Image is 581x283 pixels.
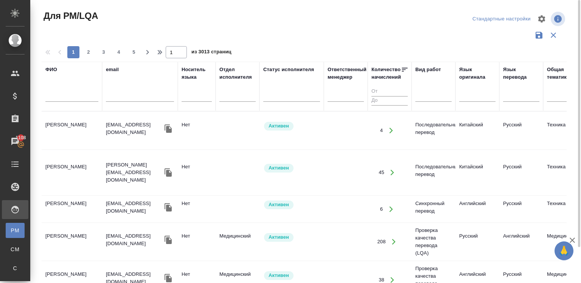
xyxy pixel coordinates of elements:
[499,117,543,144] td: Русский
[385,165,400,180] button: Открыть работы
[383,201,399,217] button: Открыть работы
[455,196,499,222] td: Английский
[269,164,289,172] p: Активен
[163,234,174,246] button: Скопировать
[415,66,441,73] div: Вид работ
[219,66,256,81] div: Отдел исполнителя
[163,123,174,134] button: Скопировать
[113,48,125,56] span: 4
[371,66,401,81] div: Количество начислений
[263,232,320,243] div: Рядовой исполнитель: назначай с учетом рейтинга
[380,127,383,134] div: 4
[455,117,499,144] td: Китайский
[269,201,289,208] p: Активен
[45,66,57,73] div: ФИО
[98,48,110,56] span: 3
[263,121,320,131] div: Рядовой исполнитель: назначай с учетом рейтинга
[371,96,408,106] input: До
[269,122,289,130] p: Активен
[263,200,320,210] div: Рядовой исполнитель: назначай с учетом рейтинга
[9,246,21,253] span: CM
[412,159,455,186] td: Последовательный перевод
[455,229,499,255] td: Русский
[2,132,28,151] a: 1108
[82,46,95,58] button: 2
[216,229,259,255] td: Медицинский
[106,200,163,215] p: [EMAIL_ADDRESS][DOMAIN_NAME]
[386,234,402,250] button: Открыть работы
[11,134,30,141] span: 1108
[471,13,533,25] div: split button
[178,196,216,222] td: Нет
[82,48,95,56] span: 2
[42,10,98,22] span: Для PM/LQA
[6,242,25,257] a: CM
[9,227,21,234] span: PM
[42,229,102,255] td: [PERSON_NAME]
[459,66,496,81] div: Язык оригинала
[6,261,25,276] a: С
[42,117,102,144] td: [PERSON_NAME]
[42,196,102,222] td: [PERSON_NAME]
[503,66,539,81] div: Язык перевода
[532,28,546,42] button: Сохранить фильтры
[412,117,455,144] td: Последовательный перевод
[263,66,314,73] div: Статус исполнителя
[106,121,163,136] p: [EMAIL_ADDRESS][DOMAIN_NAME]
[163,167,174,178] button: Скопировать
[558,243,570,259] span: 🙏
[546,28,561,42] button: Сбросить фильтры
[551,12,567,26] span: Посмотреть информацию
[499,196,543,222] td: Русский
[269,233,289,241] p: Активен
[380,205,383,213] div: 6
[269,272,289,279] p: Активен
[499,159,543,186] td: Русский
[113,46,125,58] button: 4
[178,117,216,144] td: Нет
[328,66,367,81] div: Ответственный менеджер
[191,47,231,58] span: из 3013 страниц
[98,46,110,58] button: 3
[555,241,573,260] button: 🙏
[128,48,140,56] span: 5
[263,271,320,281] div: Рядовой исполнитель: назначай с учетом рейтинга
[371,87,408,96] input: От
[412,196,455,222] td: Синхронный перевод
[533,10,551,28] span: Настроить таблицу
[263,163,320,173] div: Рядовой исполнитель: назначай с учетом рейтинга
[42,159,102,186] td: [PERSON_NAME]
[9,264,21,272] span: С
[383,123,399,138] button: Открыть работы
[182,66,212,81] div: Носитель языка
[178,229,216,255] td: Нет
[412,223,455,261] td: Проверка качества перевода (LQA)
[379,169,384,176] div: 45
[106,232,163,247] p: [EMAIL_ADDRESS][DOMAIN_NAME]
[128,46,140,58] button: 5
[377,238,385,246] div: 208
[163,202,174,213] button: Скопировать
[106,161,163,184] p: [PERSON_NAME][EMAIL_ADDRESS][DOMAIN_NAME]
[106,66,119,73] div: email
[455,159,499,186] td: Китайский
[6,223,25,238] a: PM
[499,229,543,255] td: Английский
[178,159,216,186] td: Нет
